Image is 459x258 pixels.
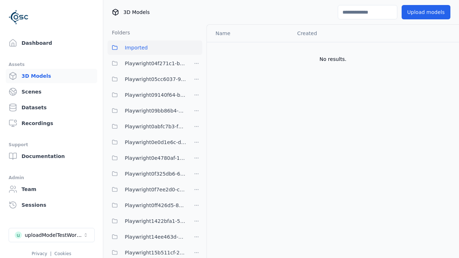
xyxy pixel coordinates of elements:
[108,119,186,134] button: Playwright0abfc7b3-fdbd-438a-9097-bdc709c88d01
[50,251,52,256] span: |
[15,231,22,239] div: u
[108,29,130,36] h3: Folders
[108,198,186,212] button: Playwright0ff426d5-887e-47ce-9e83-c6f549f6a63f
[108,167,186,181] button: Playwright0f325db6-6c4b-4947-9a8f-f4487adedf2c
[9,173,94,182] div: Admin
[125,233,186,241] span: Playwright14ee463d-7a4b-460f-bf6c-ea7fafeecbb0
[32,251,47,256] a: Privacy
[125,138,186,147] span: Playwright0e0d1e6c-db5a-4244-b424-632341d2c1b4
[9,7,29,27] img: Logo
[108,135,186,149] button: Playwright0e0d1e6c-db5a-4244-b424-632341d2c1b4
[108,151,186,165] button: Playwright0e4780af-1c2a-492e-901c-6880da17528a
[6,100,97,115] a: Datasets
[9,228,95,242] button: Select a workspace
[108,214,186,228] button: Playwright1422bfa1-5065-45c6-98b3-ab75e32174d7
[6,36,97,50] a: Dashboard
[125,248,186,257] span: Playwright15b511cf-2ce0-42d4-aab5-f050ff96fb05
[123,9,150,16] span: 3D Models
[6,116,97,130] a: Recordings
[108,72,186,86] button: Playwright05cc6037-9b74-4704-86c6-3ffabbdece83
[9,60,94,69] div: Assets
[108,104,186,118] button: Playwright09bb86b4-7f88-4a8f-8ea8-a4c9412c995e
[25,231,83,239] div: uploadModelTestWorkspace
[9,140,94,149] div: Support
[292,25,378,42] th: Created
[125,169,186,178] span: Playwright0f325db6-6c4b-4947-9a8f-f4487adedf2c
[125,201,186,210] span: Playwright0ff426d5-887e-47ce-9e83-c6f549f6a63f
[125,185,186,194] span: Playwright0f7ee2d0-cebf-4840-a756-5a7a26222786
[125,43,148,52] span: Imported
[125,217,186,225] span: Playwright1422bfa1-5065-45c6-98b3-ab75e32174d7
[6,182,97,196] a: Team
[125,122,186,131] span: Playwright0abfc7b3-fdbd-438a-9097-bdc709c88d01
[207,42,459,76] td: No results.
[125,59,186,68] span: Playwright04f271c1-b936-458c-b5f6-36ca6337f11a
[108,40,202,55] button: Imported
[402,5,450,19] button: Upload models
[6,85,97,99] a: Scenes
[125,91,186,99] span: Playwright09140f64-bfed-4894-9ae1-f5b1e6c36039
[108,230,186,244] button: Playwright14ee463d-7a4b-460f-bf6c-ea7fafeecbb0
[6,149,97,163] a: Documentation
[108,182,186,197] button: Playwright0f7ee2d0-cebf-4840-a756-5a7a26222786
[125,106,186,115] span: Playwright09bb86b4-7f88-4a8f-8ea8-a4c9412c995e
[55,251,71,256] a: Cookies
[6,198,97,212] a: Sessions
[6,69,97,83] a: 3D Models
[207,25,292,42] th: Name
[125,154,186,162] span: Playwright0e4780af-1c2a-492e-901c-6880da17528a
[108,56,186,71] button: Playwright04f271c1-b936-458c-b5f6-36ca6337f11a
[125,75,186,83] span: Playwright05cc6037-9b74-4704-86c6-3ffabbdece83
[108,88,186,102] button: Playwright09140f64-bfed-4894-9ae1-f5b1e6c36039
